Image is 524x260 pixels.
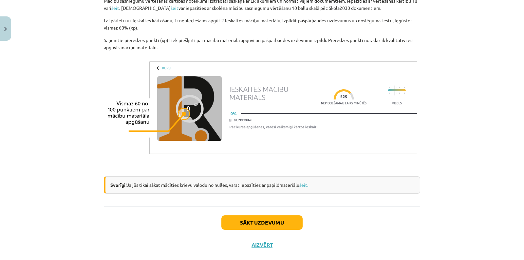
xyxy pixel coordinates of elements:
[178,5,381,11] span: var iepazīties ar skolēna mācību sasniegumu vērtēšanu 10 ballu skalā pēc Skola2030 dokumentiem.
[110,182,127,188] strong: Svarīgi!
[111,6,119,11] a: šeit
[171,6,178,11] a: šeit
[104,176,420,194] div: Ja jūs tikai sākat mācīties krievu valodu no nulles, varat iepazīties ar papildmateriālu
[299,182,308,188] a: šeit.
[250,242,274,248] button: Aizvērt
[4,27,7,31] img: icon-close-lesson-0947bae3869378f0d4975bcd49f059093ad1ed9edebbc8119c70593378902aed.svg
[221,215,303,230] button: Sākt uzdevumu
[111,5,119,11] span: šeit
[119,5,171,11] span: . [DEMOGRAPHIC_DATA]
[104,17,412,31] span: Lai pārietu uz ieskaites kārtošanu, ir nepieciešams apgūt 2.ieskaites mācību materiālu, izpildīt ...
[104,37,414,57] span: Saņemtie pieredzes punkti (xp) tiek piešķirti par mācību materiāla apguvi un pašpārbaudes uzdevum...
[171,5,178,11] span: šeit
